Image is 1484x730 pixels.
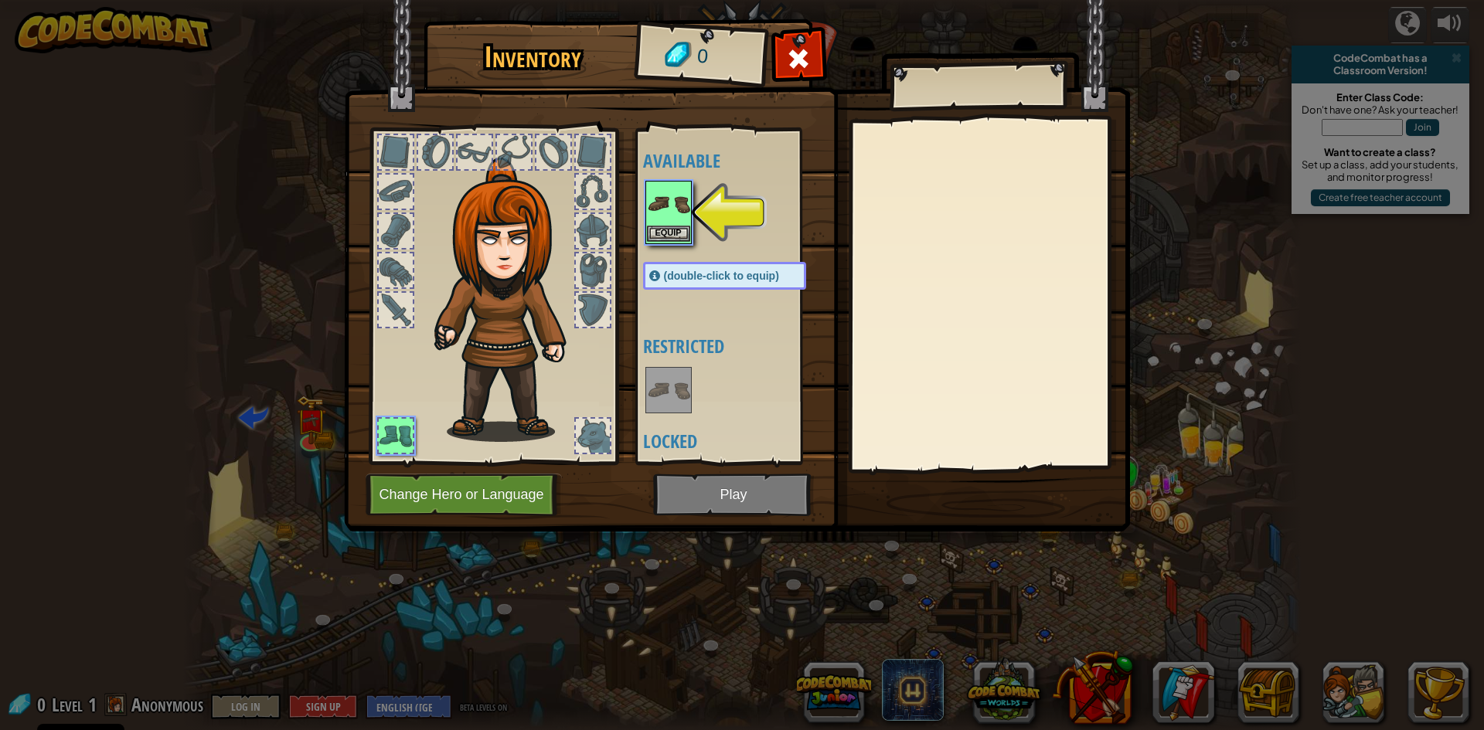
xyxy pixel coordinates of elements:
[664,270,779,282] span: (double-click to equip)
[643,151,837,171] h4: Available
[643,431,837,451] h4: Locked
[647,368,690,412] img: portrait.png
[647,182,690,226] img: portrait.png
[647,226,690,242] button: Equip
[366,474,562,516] button: Change Hero or Language
[427,158,594,442] img: hair_f2.png
[696,42,709,71] span: 0
[434,41,631,73] h1: Inventory
[643,336,837,356] h4: Restricted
